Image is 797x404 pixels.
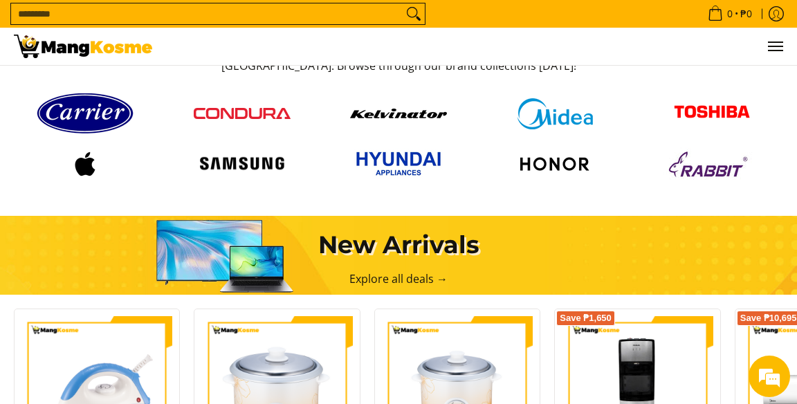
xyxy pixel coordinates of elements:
img: Logo samsung wordmark [194,151,291,177]
a: Hyundai 2 [327,146,470,181]
span: Save ₱1,650 [560,314,612,322]
a: Logo rabbit [641,147,783,181]
a: Explore all deals → [349,271,448,286]
a: Logo apple [14,147,156,181]
span: Save ₱10,695 [740,314,797,322]
a: Logo honor [484,147,626,181]
img: Carrier logo 1 98356 9b90b2e1 0bd1 49ad 9aa2 9ddb2e94a36b [37,88,134,139]
img: Kelvinator button 9a26f67e caed 448c 806d e01e406ddbdc [350,109,447,118]
img: Logo honor [506,147,603,181]
button: Search [403,3,425,24]
nav: Main Menu [166,28,783,65]
a: Toshiba logo [641,95,783,133]
span: • [704,6,756,21]
button: Menu [767,28,783,65]
img: Logo rabbit [663,147,760,181]
a: Carrier logo 1 98356 9b90b2e1 0bd1 49ad 9aa2 9ddb2e94a36b [14,88,156,139]
img: Midea logo 405e5d5e af7e 429b b899 c48f4df307b6 [506,98,603,129]
span: ₱0 [738,9,754,19]
img: Toshiba logo [663,95,760,133]
a: Kelvinator button 9a26f67e caed 448c 806d e01e406ddbdc [327,109,470,118]
img: Hyundai 2 [350,146,447,181]
a: Logo samsung wordmark [170,151,313,177]
img: Mang Kosme: Your Home Appliances Warehouse Sale Partner! [14,35,152,58]
img: Logo apple [37,147,134,181]
ul: Customer Navigation [166,28,783,65]
img: Condura logo red [194,108,291,119]
a: Midea logo 405e5d5e af7e 429b b899 c48f4df307b6 [484,98,626,129]
a: Condura logo red [170,108,313,119]
span: 0 [725,9,735,19]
